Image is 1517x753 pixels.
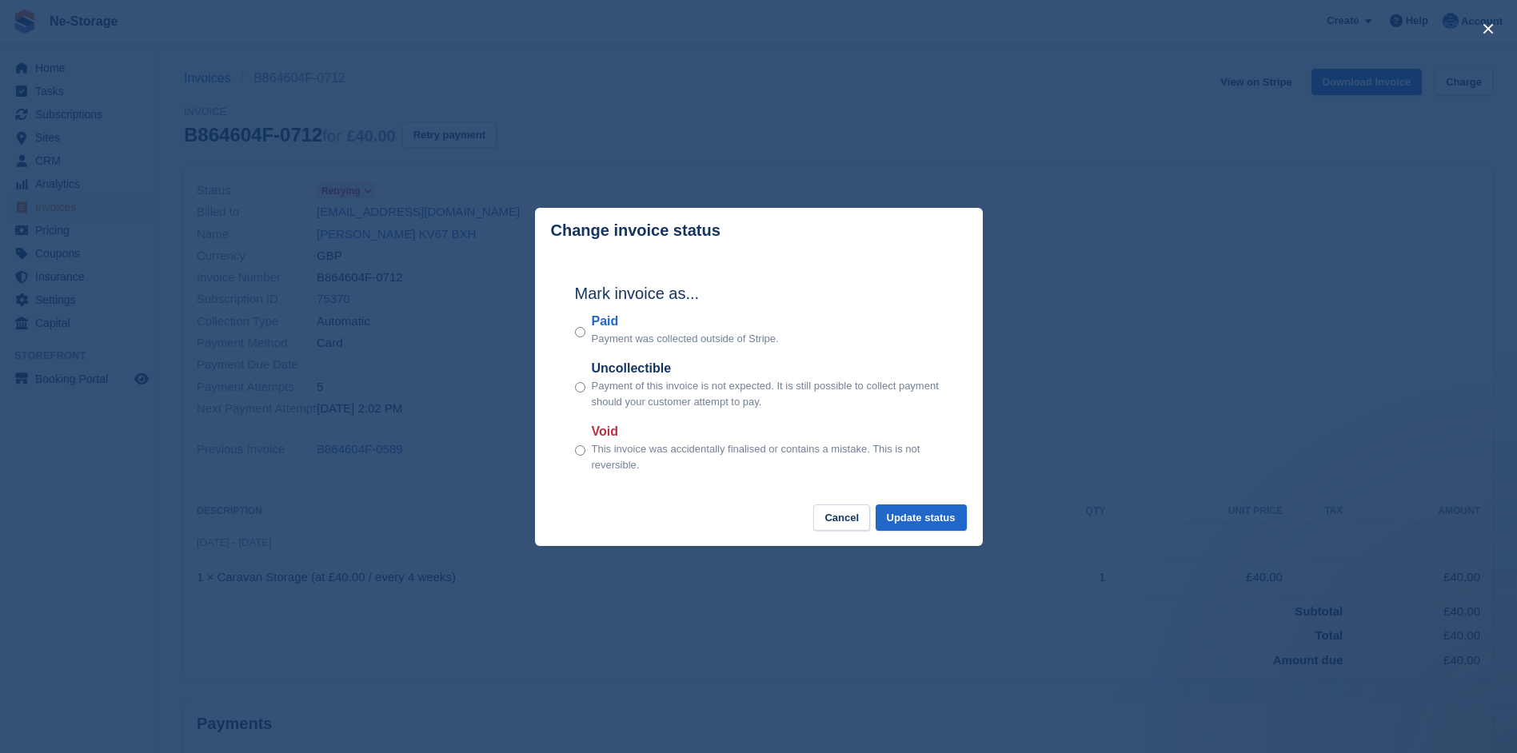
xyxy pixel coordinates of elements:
[1475,16,1501,42] button: close
[592,378,943,409] p: Payment of this invoice is not expected. It is still possible to collect payment should your cust...
[551,221,721,240] p: Change invoice status
[813,504,870,531] button: Cancel
[575,281,943,305] h2: Mark invoice as...
[592,441,943,472] p: This invoice was accidentally finalised or contains a mistake. This is not reversible.
[876,504,967,531] button: Update status
[592,359,943,378] label: Uncollectible
[592,331,779,347] p: Payment was collected outside of Stripe.
[592,312,779,331] label: Paid
[592,422,943,441] label: Void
